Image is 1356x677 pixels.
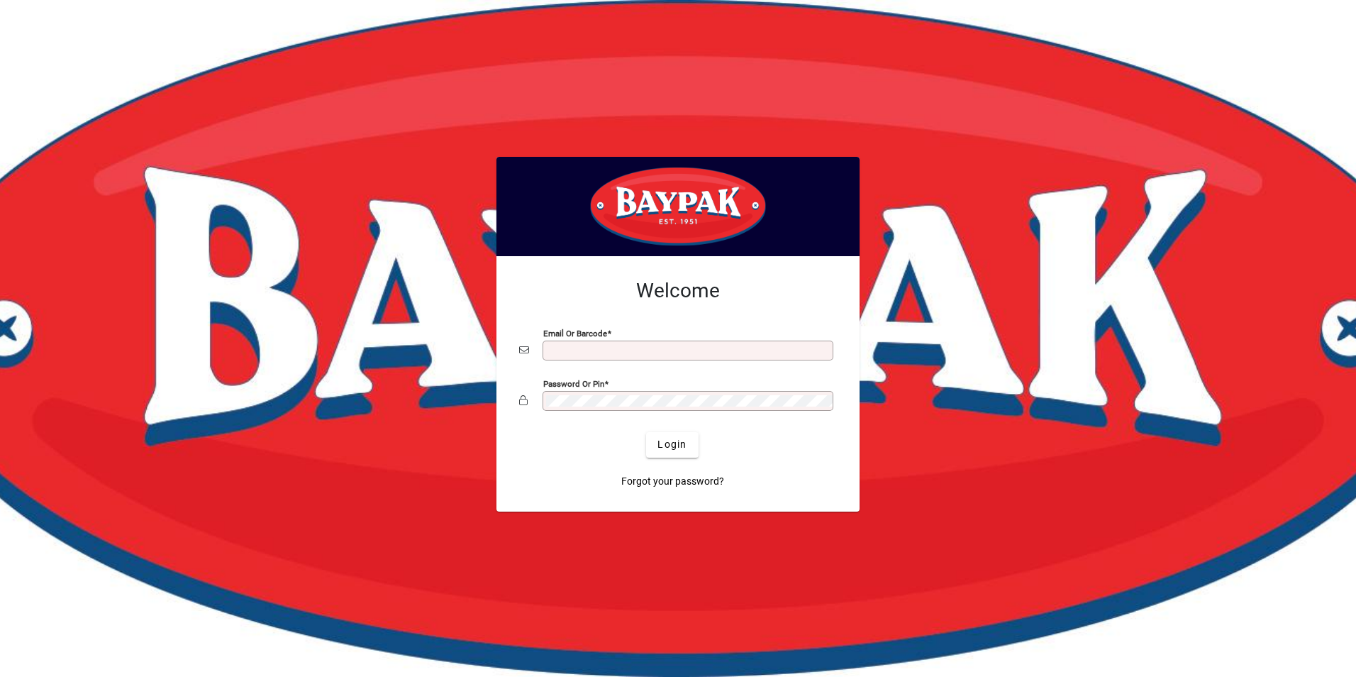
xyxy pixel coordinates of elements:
h2: Welcome [519,279,837,303]
mat-label: Password or Pin [543,378,604,388]
mat-label: Email or Barcode [543,328,607,338]
a: Forgot your password? [616,469,730,495]
button: Login [646,432,698,458]
span: Login [657,437,687,452]
span: Forgot your password? [621,474,724,489]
